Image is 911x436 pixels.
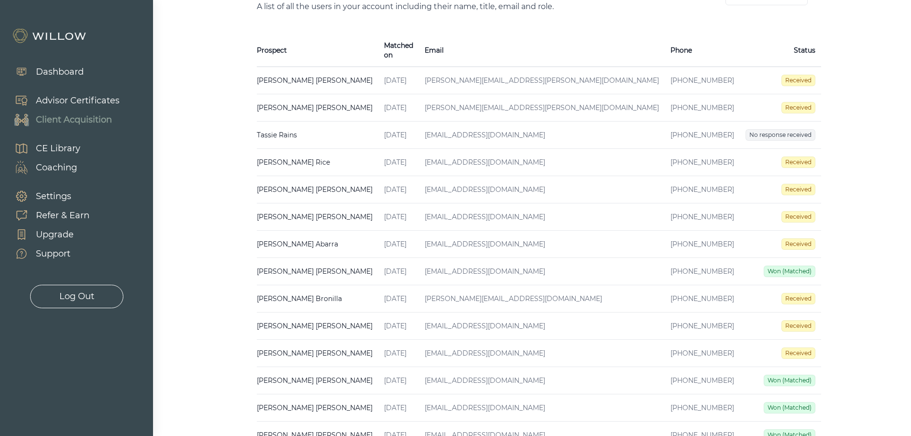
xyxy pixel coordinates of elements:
td: [EMAIL_ADDRESS][DOMAIN_NAME] [419,313,665,340]
td: [PERSON_NAME][EMAIL_ADDRESS][PERSON_NAME][DOMAIN_NAME] [419,94,665,122]
td: [DATE] [378,340,419,367]
td: [PHONE_NUMBER] [665,149,740,176]
span: Won (Matched) [764,375,815,386]
td: [DATE] [378,231,419,258]
span: Received [781,293,815,304]
td: [PERSON_NAME] Bronilla [257,285,378,313]
td: [PHONE_NUMBER] [665,203,740,231]
a: Upgrade [5,225,89,244]
td: [PHONE_NUMBER] [665,313,740,340]
td: [PERSON_NAME] [PERSON_NAME] [257,67,378,94]
div: Upgrade [36,228,74,241]
td: [PERSON_NAME] [PERSON_NAME] [257,176,378,203]
a: Refer & Earn [5,206,89,225]
span: Received [781,102,815,113]
a: Advisor Certificates [5,91,120,110]
td: [DATE] [378,203,419,231]
th: Matched on [378,34,419,67]
th: Email [419,34,665,67]
span: Received [781,320,815,332]
td: [PHONE_NUMBER] [665,122,740,149]
span: Received [781,184,815,195]
p: A list of all the users in your account including their name, title, email and role. [257,2,695,11]
td: [PERSON_NAME] Abarra [257,231,378,258]
div: Refer & Earn [36,209,89,222]
td: [EMAIL_ADDRESS][DOMAIN_NAME] [419,149,665,176]
td: [EMAIL_ADDRESS][DOMAIN_NAME] [419,231,665,258]
div: Client Acquisition [36,113,112,126]
td: [EMAIL_ADDRESS][DOMAIN_NAME] [419,203,665,231]
td: [DATE] [378,176,419,203]
th: Status [740,34,821,67]
div: Coaching [36,161,77,174]
td: [EMAIL_ADDRESS][DOMAIN_NAME] [419,367,665,394]
td: [PERSON_NAME][EMAIL_ADDRESS][DOMAIN_NAME] [419,285,665,313]
td: [PERSON_NAME] [PERSON_NAME] [257,313,378,340]
th: Phone [665,34,740,67]
td: [DATE] [378,94,419,122]
div: Advisor Certificates [36,94,120,107]
div: Dashboard [36,66,84,78]
th: Prospect [257,34,378,67]
td: [DATE] [378,258,419,285]
div: Support [36,247,70,260]
td: [EMAIL_ADDRESS][DOMAIN_NAME] [419,122,665,149]
td: Tassie Rains [257,122,378,149]
td: [PERSON_NAME] [PERSON_NAME] [257,258,378,285]
td: [EMAIL_ADDRESS][DOMAIN_NAME] [419,258,665,285]
div: Log Out [59,290,94,303]
td: [DATE] [378,67,419,94]
span: Won (Matched) [764,266,815,277]
span: Received [781,75,815,86]
span: Received [781,211,815,223]
td: [PERSON_NAME] [PERSON_NAME] [257,394,378,422]
span: Received [781,157,815,168]
div: Settings [36,190,71,203]
td: [PHONE_NUMBER] [665,67,740,94]
td: [PHONE_NUMBER] [665,394,740,422]
td: [PHONE_NUMBER] [665,176,740,203]
td: [PERSON_NAME] [PERSON_NAME] [257,94,378,122]
td: [DATE] [378,149,419,176]
td: [PHONE_NUMBER] [665,285,740,313]
a: Coaching [5,158,80,177]
td: [PERSON_NAME][EMAIL_ADDRESS][PERSON_NAME][DOMAIN_NAME] [419,67,665,94]
a: Dashboard [5,62,84,81]
a: Settings [5,187,89,206]
td: [EMAIL_ADDRESS][DOMAIN_NAME] [419,340,665,367]
td: [EMAIL_ADDRESS][DOMAIN_NAME] [419,176,665,203]
a: CE Library [5,139,80,158]
td: [DATE] [378,122,419,149]
span: Received [781,347,815,359]
td: [PHONE_NUMBER] [665,231,740,258]
td: [PERSON_NAME] [PERSON_NAME] [257,367,378,394]
div: CE Library [36,142,80,155]
span: No response received [746,129,815,141]
td: [PERSON_NAME] Rice [257,149,378,176]
img: Willow [12,28,88,44]
td: [DATE] [378,285,419,313]
td: [DATE] [378,313,419,340]
td: [PHONE_NUMBER] [665,340,740,367]
td: [DATE] [378,394,419,422]
td: [PHONE_NUMBER] [665,94,740,122]
td: [PHONE_NUMBER] [665,367,740,394]
span: Received [781,238,815,250]
span: Won (Matched) [764,402,815,414]
td: [PERSON_NAME] [PERSON_NAME] [257,203,378,231]
td: [EMAIL_ADDRESS][DOMAIN_NAME] [419,394,665,422]
td: [PHONE_NUMBER] [665,258,740,285]
td: [PERSON_NAME] [PERSON_NAME] [257,340,378,367]
td: [DATE] [378,367,419,394]
a: Client Acquisition [5,110,120,129]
